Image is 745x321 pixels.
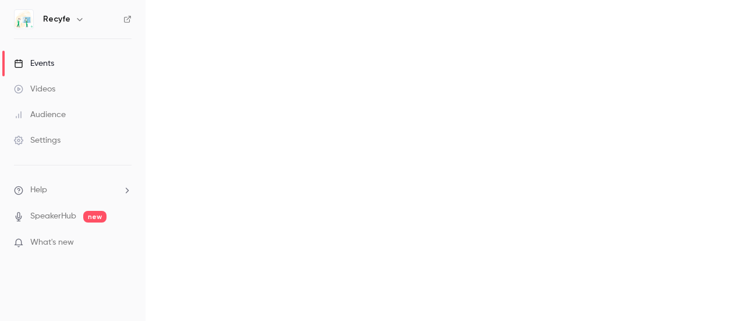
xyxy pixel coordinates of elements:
[14,184,132,196] li: help-dropdown-opener
[14,135,61,146] div: Settings
[30,237,74,249] span: What's new
[14,58,54,69] div: Events
[14,109,66,121] div: Audience
[14,83,55,95] div: Videos
[43,13,70,25] h6: Recyfe
[30,184,47,196] span: Help
[15,10,33,29] img: Recyfe
[83,211,107,223] span: new
[30,210,76,223] a: SpeakerHub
